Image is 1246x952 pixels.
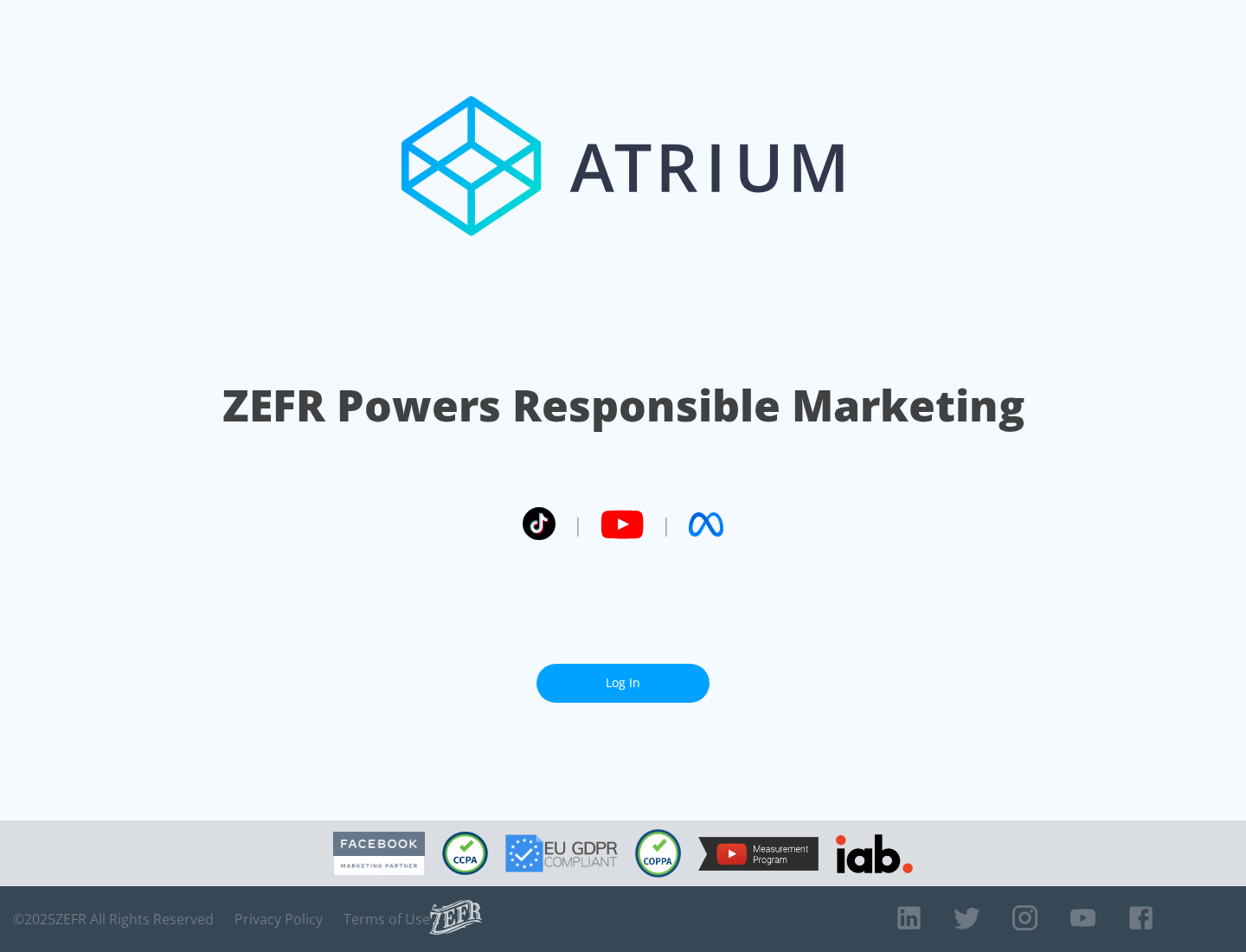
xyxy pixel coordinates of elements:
img: YouTube Measurement Program [698,837,819,871]
img: COPPA Compliant [635,829,681,878]
img: Facebook Marketing Partner [333,832,425,876]
span: © 2025 ZEFR All Rights Reserved [13,910,214,928]
a: Privacy Policy [234,910,323,928]
a: Terms of Use [344,910,430,928]
h1: ZEFR Powers Responsible Marketing [222,376,1024,435]
a: Log In [536,664,710,703]
img: IAB [836,834,913,873]
span: | [573,511,583,537]
img: GDPR Compliant [505,834,618,872]
span: | [661,511,671,537]
img: CCPA Compliant [442,832,488,875]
